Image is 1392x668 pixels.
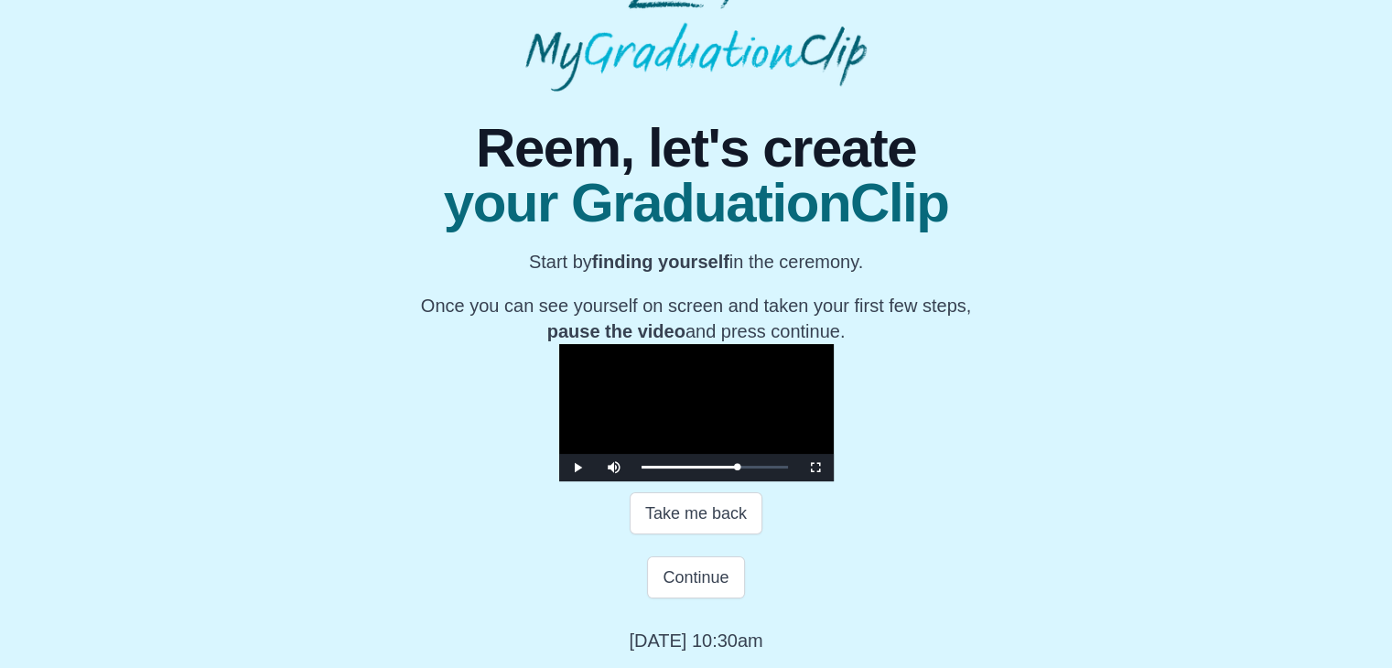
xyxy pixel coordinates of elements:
[647,556,744,598] button: Continue
[421,249,971,275] p: Start by in the ceremony.
[421,121,971,176] span: Reem, let's create
[421,293,971,344] p: Once you can see yourself on screen and taken your first few steps, and press continue.
[642,466,788,469] div: Progress Bar
[592,252,729,272] b: finding yourself
[629,628,762,653] p: [DATE] 10:30am
[559,454,596,481] button: Play
[596,454,632,481] button: Mute
[630,492,762,534] button: Take me back
[421,176,971,231] span: your GraduationClip
[559,344,834,481] div: Video Player
[547,321,685,341] b: pause the video
[797,454,834,481] button: Fullscreen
